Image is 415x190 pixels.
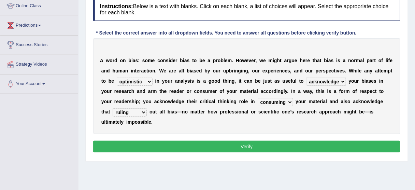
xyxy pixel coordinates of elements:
b: i [337,58,338,63]
b: h [113,68,116,73]
b: . [232,58,233,63]
b: a [141,68,144,73]
b: a [375,68,378,73]
b: e [288,78,291,84]
b: . [345,68,346,73]
b: o [187,89,190,94]
b: a [360,58,363,63]
b: e [173,68,176,73]
b: u [223,68,226,73]
b: n [125,68,128,73]
b: c [129,89,131,94]
b: e [251,58,254,63]
b: v [337,68,340,73]
b: , [256,58,257,63]
b: b [109,78,112,84]
b: a [274,78,277,84]
b: e [307,58,310,63]
b: o [305,68,309,73]
b: c [331,68,334,73]
b: i [190,68,191,73]
b: o [149,68,153,73]
b: n [297,68,300,73]
b: c [244,78,247,84]
b: s [203,89,205,94]
b: e [152,58,155,63]
b: : [138,58,140,63]
b: g [289,58,292,63]
b: s [288,68,290,73]
b: r [219,68,220,73]
b: e [340,68,342,73]
button: Verify [93,141,400,152]
b: u [265,78,268,84]
b: m [384,68,388,73]
b: u [308,68,311,73]
b: p [367,58,370,63]
b: t [320,58,321,63]
b: e [295,58,297,63]
b: r [216,58,218,63]
b: c [282,68,285,73]
b: t [270,78,272,84]
b: r [110,89,112,94]
b: n [132,68,135,73]
b: y [370,68,373,73]
b: i [387,58,388,63]
b: r [113,58,114,63]
b: a [364,68,367,73]
b: u [283,78,286,84]
b: s [135,58,138,63]
b: a [181,78,184,84]
b: y [101,89,104,94]
b: b [324,58,327,63]
b: i [327,58,328,63]
b: s [198,78,201,84]
b: i [241,68,242,73]
div: * Select the correct answer into all dropdown fields. You need to answer all questions before cli... [93,29,359,37]
b: a [148,89,151,94]
b: a [247,78,249,84]
b: u [292,58,295,63]
b: a [174,89,177,94]
b: a [294,68,297,73]
b: t [280,58,282,63]
b: h [131,89,134,94]
b: d [217,78,220,84]
b: o [165,78,168,84]
b: r [305,58,307,63]
b: n [279,68,282,73]
b: g [232,78,235,84]
b: n [157,78,160,84]
b: g [238,68,241,73]
b: e [171,89,174,94]
b: e [371,78,374,84]
b: p [388,68,391,73]
b: h [354,68,357,73]
b: n [104,68,107,73]
b: b [221,58,224,63]
b: e [180,89,182,94]
b: y [185,78,187,84]
b: r [354,58,356,63]
b: c [157,58,160,63]
b: t [313,58,314,63]
b: H [236,58,239,63]
b: i [364,78,366,84]
b: s [374,78,377,84]
b: u [107,89,110,94]
b: m [269,58,273,63]
b: m [356,58,360,63]
b: o [103,78,106,84]
b: i [239,78,240,84]
b: t [240,78,242,84]
b: l [358,68,359,73]
b: s [187,58,190,63]
b: i [275,68,277,73]
b: i [190,78,191,84]
b: n [235,68,238,73]
b: e [381,68,384,73]
b: i [183,58,184,63]
b: a [208,58,211,63]
b: , [290,68,291,73]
